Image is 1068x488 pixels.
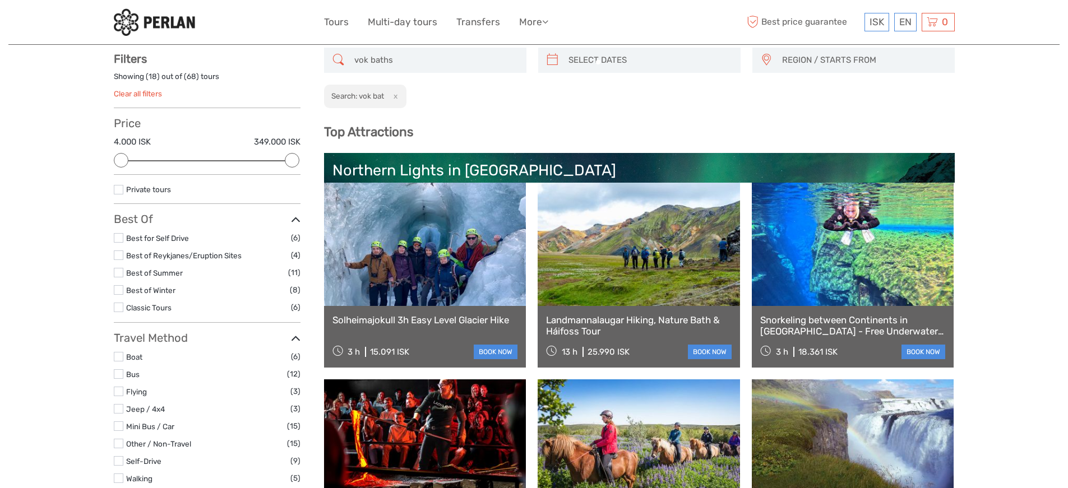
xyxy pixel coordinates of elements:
div: Showing ( ) out of ( ) tours [114,71,300,89]
span: (5) [290,472,300,485]
a: Solheimajokull 3h Easy Level Glacier Hike [332,314,518,326]
span: 3 h [776,347,788,357]
h3: Price [114,117,300,130]
a: Classic Tours [126,303,172,312]
div: 18.361 ISK [798,347,838,357]
a: book now [474,345,517,359]
div: EN [894,13,917,31]
a: Landmannalaugar Hiking, Nature Bath & Háifoss Tour [546,314,732,337]
span: ISK [870,16,884,27]
span: 0 [940,16,950,27]
span: (6) [291,231,300,244]
a: Flying [126,387,147,396]
a: Self-Drive [126,457,161,466]
a: Snorkeling between Continents in [GEOGRAPHIC_DATA] - Free Underwater Photos [760,314,946,337]
a: Boat [126,352,142,361]
span: (15) [287,437,300,450]
label: 349.000 ISK [254,136,300,148]
a: Best of Winter [126,286,175,295]
input: SELECT DATES [564,50,735,70]
a: Transfers [456,14,500,30]
span: (11) [288,266,300,279]
h3: Best Of [114,212,300,226]
span: (12) [287,368,300,380]
a: Other / Non-Travel [126,439,191,448]
a: Multi-day tours [368,14,437,30]
a: Best of Reykjanes/Eruption Sites [126,251,242,260]
span: (8) [290,283,300,296]
span: (3) [290,385,300,398]
p: We're away right now. Please check back later! [16,20,127,29]
a: Jeep / 4x4 [126,405,165,413]
span: (4) [291,249,300,262]
a: Tours [324,14,349,30]
label: 4.000 ISK [114,136,151,148]
strong: Filters [114,52,147,66]
div: 25.990 ISK [588,347,630,357]
a: Best for Self Drive [126,234,189,243]
a: Northern Lights in [GEOGRAPHIC_DATA] [332,161,946,240]
input: SEARCH [350,50,521,70]
a: Private tours [126,185,171,194]
img: 288-6a22670a-0f57-43d8-a107-52fbc9b92f2c_logo_small.jpg [114,8,195,36]
b: Top Attractions [324,124,413,140]
h3: Travel Method [114,331,300,345]
a: book now [688,345,732,359]
a: book now [901,345,945,359]
a: Walking [126,474,152,483]
button: Open LiveChat chat widget [129,17,142,31]
span: Best price guarantee [745,13,862,31]
a: More [519,14,548,30]
label: 68 [187,71,196,82]
span: (9) [290,454,300,467]
a: Mini Bus / Car [126,422,174,431]
span: (6) [291,350,300,363]
h2: Search: vok bat [331,91,384,100]
div: Northern Lights in [GEOGRAPHIC_DATA] [332,161,946,179]
a: Clear all filters [114,89,162,98]
span: (3) [290,402,300,415]
a: Bus [126,370,140,379]
div: 15.091 ISK [370,347,409,357]
label: 18 [149,71,157,82]
span: 3 h [348,347,360,357]
button: x [386,90,401,102]
button: REGION / STARTS FROM [777,51,949,69]
a: Best of Summer [126,268,183,277]
span: 13 h [562,347,577,357]
span: (6) [291,301,300,314]
span: (15) [287,420,300,433]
